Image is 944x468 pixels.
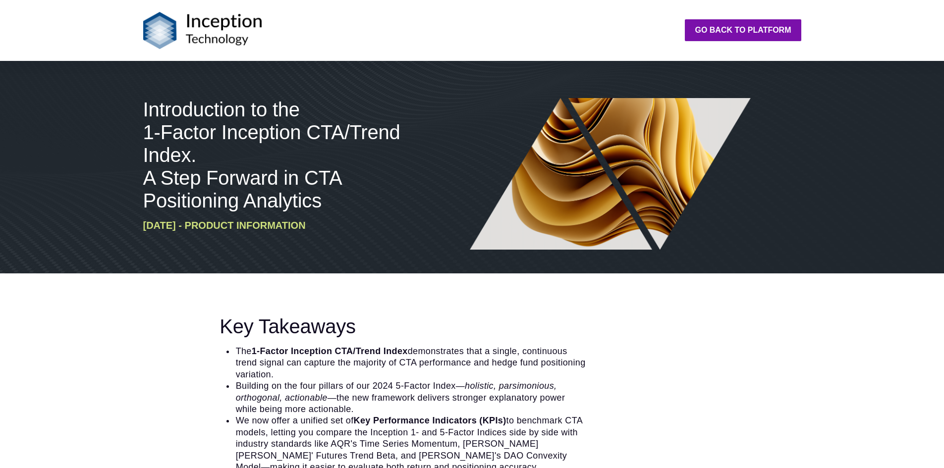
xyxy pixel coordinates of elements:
span: Introduction to the 1-Factor Inception CTA/Trend Index. A Step Forward in CTA Positioning Analytics [143,99,400,211]
h6: [DATE] - Product Information [143,220,413,231]
strong: 1-Factor Inception CTA/Trend Index [252,346,408,356]
li: Building on the four pillars of our 2024 5-Factor Index the new framework delivers stronger expla... [235,380,588,415]
li: The demonstrates that a single, continuous trend signal can capture the majority of CTA performan... [235,346,588,380]
img: Logo [143,12,262,49]
a: Go back to platform [685,19,801,41]
strong: Go back to platform [695,26,791,34]
strong: Key Performance Indicators (KPIs) [354,416,506,425]
h3: Key Takeaways [220,315,588,338]
i: —holistic, parsimonious, orthogonal, actionable— [236,381,557,402]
